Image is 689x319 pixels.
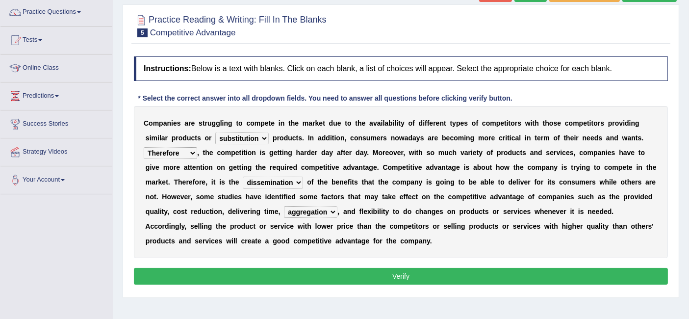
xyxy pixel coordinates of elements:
[308,119,312,127] b: a
[429,119,433,127] b: e
[171,119,173,127] b: i
[366,134,371,142] b: u
[278,149,280,157] b: t
[454,134,458,142] b: o
[315,119,319,127] b: k
[464,119,468,127] b: s
[161,134,165,142] b: a
[499,134,503,142] b: c
[470,134,475,142] b: g
[0,138,112,163] a: Strategy Videos
[608,119,612,127] b: p
[622,134,628,142] b: w
[537,134,541,142] b: e
[401,149,404,157] b: r
[333,119,337,127] b: u
[565,119,569,127] b: c
[612,119,615,127] b: r
[326,134,330,142] b: d
[433,119,435,127] b: r
[323,119,325,127] b: t
[228,119,232,127] b: g
[583,119,587,127] b: e
[205,149,209,157] b: h
[137,28,148,37] span: 5
[310,134,314,142] b: n
[472,119,476,127] b: o
[207,119,212,127] b: u
[144,64,191,73] b: Instructions:
[587,119,589,127] b: t
[318,134,322,142] b: a
[203,119,205,127] b: t
[0,82,112,107] a: Predictions
[377,134,381,142] b: e
[280,134,284,142] b: o
[598,119,600,127] b: r
[574,134,576,142] b: i
[504,119,507,127] b: t
[591,119,594,127] b: t
[350,134,354,142] b: c
[517,119,521,127] b: s
[583,134,587,142] b: n
[377,119,381,127] b: a
[216,119,220,127] b: g
[182,134,187,142] b: d
[134,13,327,37] h2: Practice Reading & Writing: Fill In The Blanks
[134,93,516,104] div: * Select the correct answer into all dropdown fields. You need to answer all questions before cli...
[246,149,248,157] b: i
[635,119,639,127] b: g
[269,149,274,157] b: g
[466,134,470,142] b: n
[486,119,490,127] b: o
[527,134,531,142] b: n
[292,134,296,142] b: c
[388,119,393,127] b: b
[628,134,632,142] b: a
[255,119,260,127] b: m
[511,134,515,142] b: c
[236,119,238,127] b: t
[288,119,291,127] b: t
[329,149,333,157] b: y
[590,134,594,142] b: e
[371,134,377,142] b: m
[260,119,265,127] b: p
[177,119,181,127] b: s
[0,166,112,191] a: Your Account
[408,134,413,142] b: d
[420,134,424,142] b: s
[625,119,629,127] b: d
[641,134,643,142] b: .
[397,149,401,157] b: e
[337,149,341,157] b: a
[271,119,275,127] b: e
[296,134,299,142] b: t
[150,134,152,142] b: i
[231,149,235,157] b: p
[381,119,383,127] b: i
[449,149,453,157] b: c
[525,119,531,127] b: w
[450,134,454,142] b: c
[509,119,511,127] b: t
[235,149,239,157] b: e
[152,134,157,142] b: m
[393,149,397,157] b: v
[274,149,278,157] b: e
[450,119,453,127] b: t
[302,134,304,142] b: .
[598,134,602,142] b: s
[209,149,213,157] b: e
[606,134,610,142] b: a
[579,119,584,127] b: p
[496,119,501,127] b: p
[569,119,573,127] b: o
[381,134,383,142] b: r
[384,119,388,127] b: a
[453,149,457,157] b: h
[288,149,292,157] b: g
[460,119,464,127] b: e
[172,134,176,142] b: p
